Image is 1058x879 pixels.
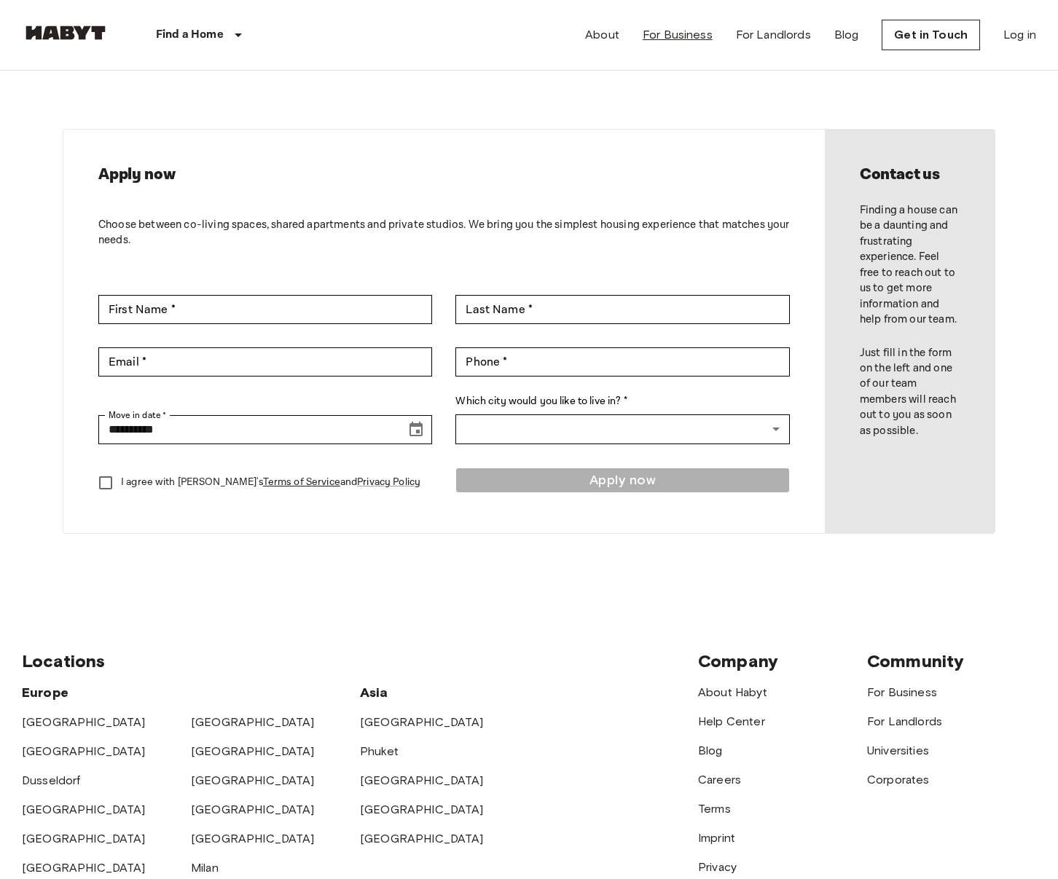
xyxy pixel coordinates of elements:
h2: Contact us [860,165,960,185]
a: [GEOGRAPHIC_DATA] [360,773,484,787]
a: [GEOGRAPHIC_DATA] [22,832,146,846]
a: [GEOGRAPHIC_DATA] [22,861,146,875]
a: [GEOGRAPHIC_DATA] [191,715,315,729]
a: For Landlords [867,714,942,728]
a: [GEOGRAPHIC_DATA] [22,803,146,816]
a: About [585,26,619,44]
a: [GEOGRAPHIC_DATA] [360,803,484,816]
h2: Apply now [98,165,790,185]
p: Find a Home [156,26,224,44]
span: Europe [22,685,68,701]
a: [GEOGRAPHIC_DATA] [191,773,315,787]
p: Choose between co-living spaces, shared apartments and private studios. We bring you the simplest... [98,217,790,248]
a: Privacy Policy [357,476,420,489]
a: [GEOGRAPHIC_DATA] [22,744,146,758]
a: For Business [643,26,713,44]
a: Corporates [867,773,930,787]
a: Milan [191,861,219,875]
p: I agree with [PERSON_NAME]'s and [121,475,420,490]
a: [GEOGRAPHIC_DATA] [191,744,315,758]
a: [GEOGRAPHIC_DATA] [191,832,315,846]
a: For Landlords [736,26,811,44]
a: Careers [698,773,741,787]
a: Blog [834,26,859,44]
span: Community [867,650,964,671]
a: Log in [1003,26,1036,44]
a: [GEOGRAPHIC_DATA] [191,803,315,816]
a: About Habyt [698,685,767,699]
img: Habyt [22,25,109,40]
a: [GEOGRAPHIC_DATA] [360,715,484,729]
a: Terms [698,802,731,816]
label: Which city would you like to live in? * [455,394,789,409]
button: Choose date, selected date is Sep 19, 2025 [401,415,431,444]
span: Asia [360,685,388,701]
p: Finding a house can be a daunting and frustrating experience. Feel free to reach out to us to get... [860,202,960,328]
span: Locations [22,650,105,671]
a: Phuket [360,744,399,758]
a: Blog [698,744,723,757]
a: Get in Touch [882,20,980,50]
a: Privacy [698,860,737,874]
p: Just fill in the form on the left and one of our team members will reach out to you as soon as po... [860,345,960,439]
a: For Business [867,685,937,699]
a: [GEOGRAPHIC_DATA] [22,715,146,729]
label: Move in date [109,409,167,422]
a: Terms of Service [263,476,340,489]
a: Help Center [698,714,765,728]
a: Dusseldorf [22,773,81,787]
a: [GEOGRAPHIC_DATA] [360,832,484,846]
a: Imprint [698,831,735,845]
span: Company [698,650,778,671]
a: Universities [867,744,929,757]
